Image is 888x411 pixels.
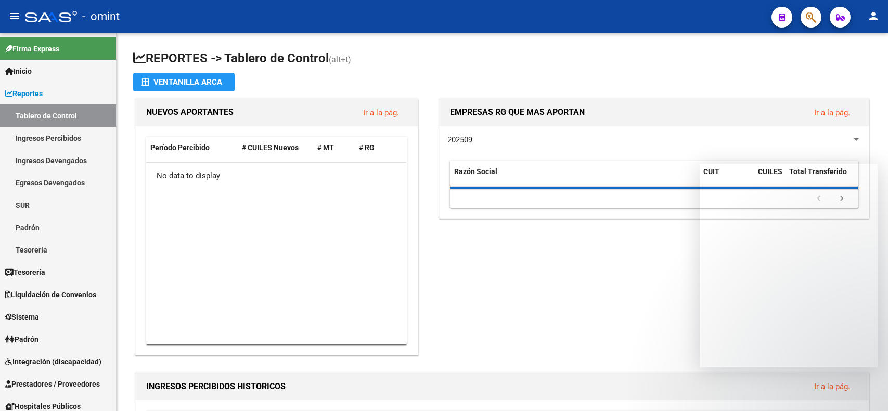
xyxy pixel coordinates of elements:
span: NUEVOS APORTANTES [146,107,234,117]
span: - omint [82,5,120,28]
button: Ir a la pág. [806,103,858,122]
datatable-header-cell: Razón Social [450,161,699,195]
span: Sistema [5,311,39,323]
span: 202509 [447,135,472,144]
datatable-header-cell: Total Transferido [785,161,858,195]
button: Ventanilla ARCA [133,73,235,91]
mat-icon: menu [8,10,21,22]
h1: REPORTES -> Tablero de Control [133,50,871,68]
span: Liquidación de Convenios [5,289,96,300]
span: INGRESOS PERCIBIDOS HISTORICOS [146,381,286,391]
a: Ir a la pág. [814,382,850,391]
button: Ir a la pág. [355,103,407,122]
span: Reportes [5,88,43,99]
datatable-header-cell: CUIT [699,161,754,195]
div: No data to display [146,163,406,189]
button: Ir a la pág. [806,377,858,396]
span: # CUILES Nuevos [242,143,299,152]
datatable-header-cell: # CUILES Nuevos [238,137,314,159]
div: Ventanilla ARCA [141,73,226,91]
span: # RG [359,143,375,152]
datatable-header-cell: # RG [355,137,396,159]
span: # MT [317,143,334,152]
span: Período Percibido [150,143,210,152]
span: Firma Express [5,43,59,55]
span: Razón Social [454,167,497,176]
span: EMPRESAS RG QUE MAS APORTAN [450,107,585,117]
datatable-header-cell: Período Percibido [146,137,238,159]
datatable-header-cell: CUILES [754,161,785,195]
iframe: Intercom live chat mensaje [700,164,878,367]
a: Ir a la pág. [363,108,399,117]
span: Integración (discapacidad) [5,356,101,367]
mat-icon: person [867,10,880,22]
a: Ir a la pág. [814,108,850,117]
span: Prestadores / Proveedores [5,378,100,390]
span: Tesorería [5,267,45,278]
datatable-header-cell: # MT [313,137,355,159]
span: Inicio [5,65,32,77]
span: (alt+t) [329,55,351,64]
iframe: Intercom live chat [853,376,878,401]
span: Padrón [5,334,38,345]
